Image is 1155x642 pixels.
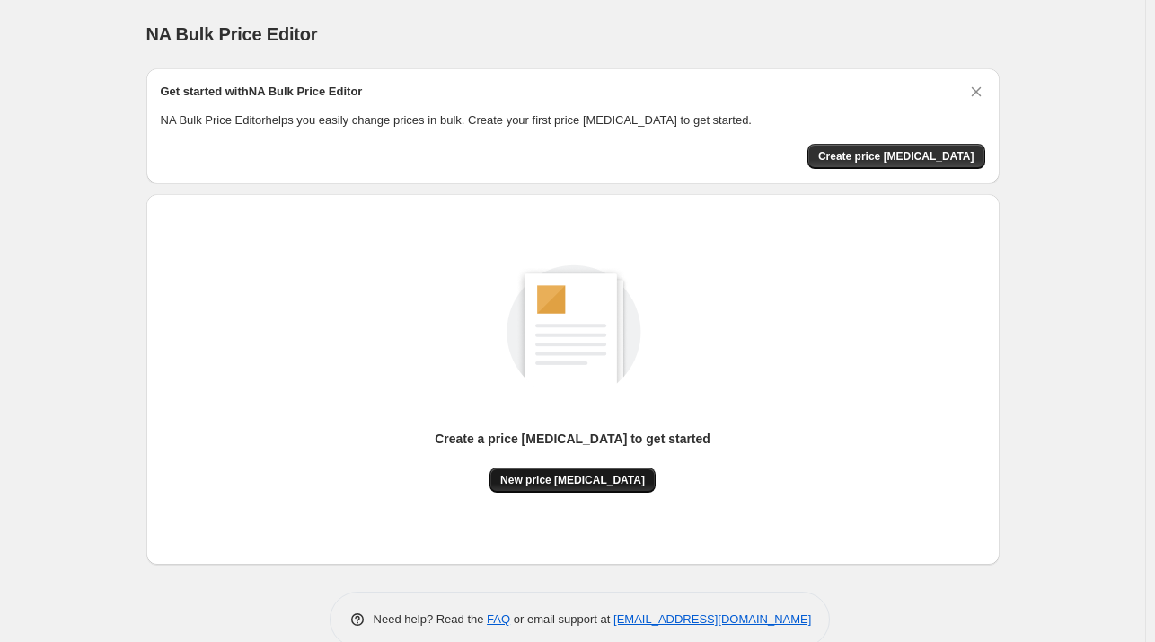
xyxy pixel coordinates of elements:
p: Create a price [MEDICAL_DATA] to get started [435,430,710,448]
span: or email support at [510,612,613,626]
p: NA Bulk Price Editor helps you easily change prices in bulk. Create your first price [MEDICAL_DAT... [161,111,985,129]
a: [EMAIL_ADDRESS][DOMAIN_NAME] [613,612,811,626]
button: New price [MEDICAL_DATA] [489,468,656,493]
span: Need help? Read the [374,612,488,626]
h2: Get started with NA Bulk Price Editor [161,83,363,101]
button: Dismiss card [967,83,985,101]
button: Create price change job [807,144,985,169]
span: Create price [MEDICAL_DATA] [818,149,974,164]
span: NA Bulk Price Editor [146,24,318,44]
span: New price [MEDICAL_DATA] [500,473,645,487]
a: FAQ [487,612,510,626]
